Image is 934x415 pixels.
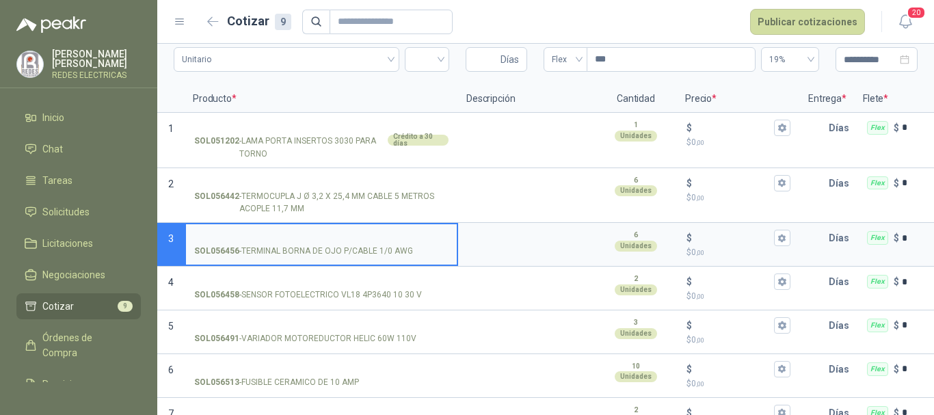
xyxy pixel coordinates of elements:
[867,362,888,376] div: Flex
[691,335,704,345] span: 0
[194,245,413,258] p: - TERMINAL BORNA DE OJO P/CABLE 1/0 AWG
[16,136,141,162] a: Chat
[634,120,638,131] p: 1
[867,231,888,245] div: Flex
[686,136,790,149] p: $
[17,51,43,77] img: Company Logo
[686,290,790,303] p: $
[615,284,657,295] div: Unidades
[691,247,704,257] span: 0
[695,122,771,133] input: $$0,00
[16,371,141,397] a: Remisiones
[774,361,790,377] button: $$0,00
[867,176,888,190] div: Flex
[16,168,141,193] a: Tareas
[686,362,692,377] p: $
[168,123,174,134] span: 1
[194,364,449,375] input: SOL056513-FUSIBLE CERAMICO DE 10 AMP
[774,317,790,334] button: $$0,00
[894,318,899,333] p: $
[16,262,141,288] a: Negociaciones
[194,135,385,161] p: - LAMA PORTA INSERTOS 3030 PARA TORNO
[695,320,771,330] input: $$0,00
[458,85,595,113] p: Descripción
[634,175,638,186] p: 6
[774,230,790,246] button: $$0,00
[16,230,141,256] a: Licitaciones
[632,361,640,372] p: 10
[750,9,865,35] button: Publicar cotizaciones
[829,356,855,383] p: Días
[800,85,855,113] p: Entrega
[686,377,790,390] p: $
[275,14,291,30] div: 9
[867,275,888,289] div: Flex
[894,362,899,377] p: $
[894,176,899,191] p: $
[194,332,239,345] strong: SOL056491
[696,293,704,300] span: ,00
[168,233,174,244] span: 3
[194,245,239,258] strong: SOL056456
[829,114,855,142] p: Días
[42,236,93,251] span: Licitaciones
[595,85,677,113] p: Cantidad
[194,135,239,161] strong: SOL051202
[691,379,704,388] span: 0
[691,291,704,301] span: 0
[696,380,704,388] span: ,00
[42,299,74,314] span: Cotizar
[695,178,771,188] input: $$0,00
[42,204,90,219] span: Solicitudes
[695,364,771,374] input: $$0,00
[829,224,855,252] p: Días
[194,376,239,389] strong: SOL056513
[194,178,449,189] input: SOL056442-TERMOCUPLA J Ø 3,2 X 25,4 MM CABLE 5 METROS ACOPLE 11,7 MM
[769,49,811,70] span: 19%
[16,325,141,366] a: Órdenes de Compra
[696,249,704,256] span: ,00
[194,376,359,389] p: - FUSIBLE CERAMICO DE 10 AMP
[695,233,771,243] input: $$0,00
[829,170,855,197] p: Días
[42,377,93,392] span: Remisiones
[615,241,657,252] div: Unidades
[634,230,638,241] p: 6
[185,85,458,113] p: Producto
[168,321,174,332] span: 5
[686,318,692,333] p: $
[691,137,704,147] span: 0
[168,277,174,288] span: 4
[774,120,790,136] button: $$0,00
[552,49,579,70] span: Flex
[615,185,657,196] div: Unidades
[194,332,416,345] p: - VARIADOR MOTOREDUCTOR HELIC 60W 110V
[677,85,800,113] p: Precio
[118,301,133,312] span: 9
[691,193,704,202] span: 0
[194,321,449,331] input: SOL056491-VARIADOR MOTOREDUCTOR HELIC 60W 110V
[894,120,899,135] p: $
[907,6,926,19] span: 20
[42,110,64,125] span: Inicio
[867,121,888,135] div: Flex
[194,190,449,216] p: - TERMOCUPLA J Ø 3,2 X 25,4 MM CABLE 5 METROS ACOPLE 11,7 MM
[893,10,918,34] button: 20
[696,194,704,202] span: ,00
[227,12,291,31] h2: Cotizar
[829,268,855,295] p: Días
[194,289,239,302] strong: SOL056458
[774,175,790,191] button: $$0,00
[686,176,692,191] p: $
[388,135,449,146] div: Crédito a 30 días
[16,105,141,131] a: Inicio
[634,273,638,284] p: 2
[696,336,704,344] span: ,00
[42,142,63,157] span: Chat
[194,123,449,133] input: SOL051202-LAMA PORTA INSERTOS 3030 PARA TORNOCrédito a 30 días
[42,173,72,188] span: Tareas
[168,178,174,189] span: 2
[686,120,692,135] p: $
[686,246,790,259] p: $
[168,364,174,375] span: 6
